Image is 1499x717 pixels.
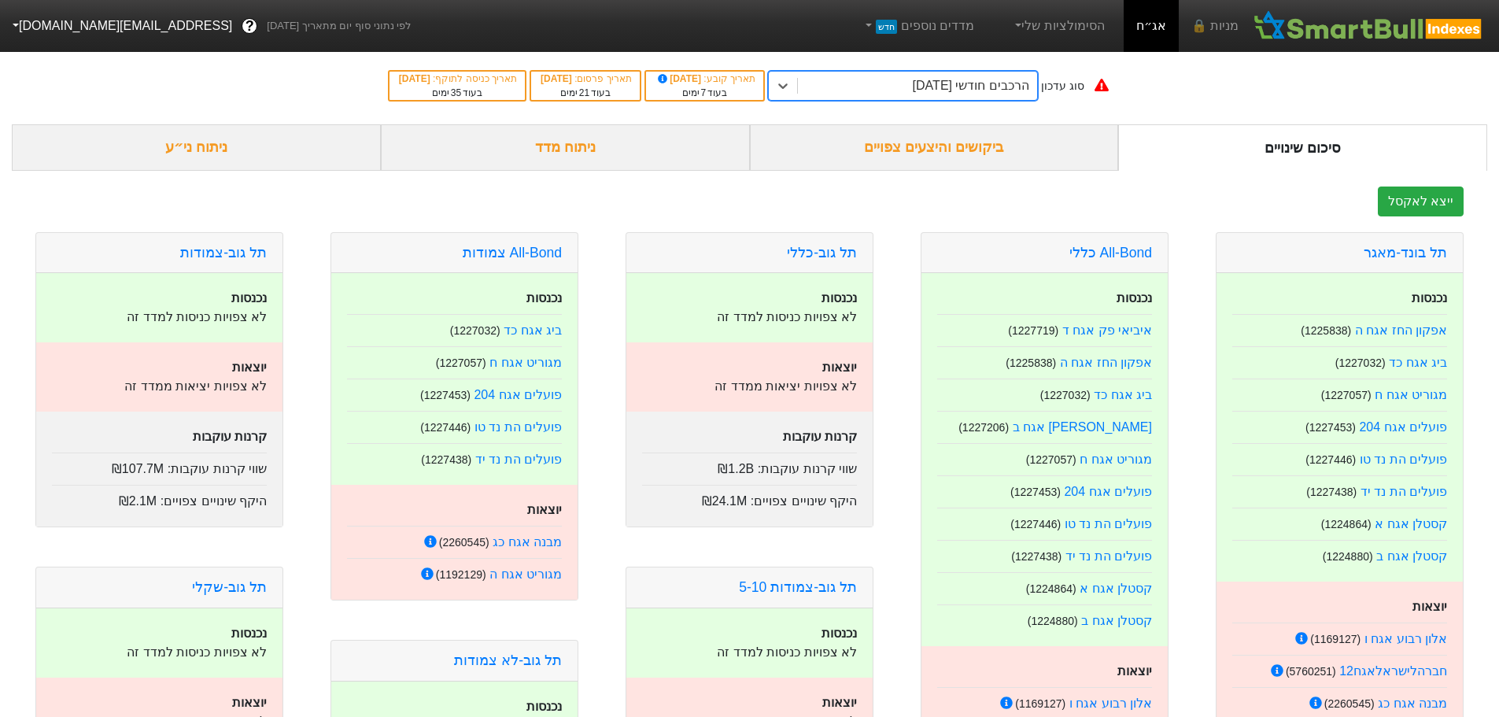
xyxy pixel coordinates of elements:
small: ( 1227438 ) [421,453,471,466]
strong: נכנסות [526,700,562,713]
p: לא צפויות יציאות ממדד זה [642,377,857,396]
div: סוג עדכון [1041,78,1084,94]
span: ₪2.1M [119,494,157,508]
a: אלון רבוע אגח ו [1364,632,1447,645]
small: ( 1227719 ) [1008,324,1058,337]
a: ביג אגח כד [1389,356,1447,369]
strong: יוצאות [232,360,267,374]
a: פועלים הת נד יד [475,453,562,466]
small: ( 1169127 ) [1310,633,1361,645]
small: ( 1227206 ) [958,421,1009,434]
a: פועלים אגח 204 [1359,420,1447,434]
a: מבנה אגח כג [493,535,562,549]
small: ( 2260545 ) [439,536,489,549]
a: פועלים הת נד יד [1065,549,1152,563]
span: 21 [579,87,589,98]
a: מגוריט אגח ח [1375,388,1447,401]
small: ( 1227057 ) [436,357,486,369]
span: ₪1.2B [718,462,754,475]
strong: נכנסות [231,626,267,640]
a: מגוריט אגח ה [489,567,562,581]
a: All-Bond כללי [1069,245,1152,261]
small: ( 1169127 ) [1015,697,1065,710]
a: תל בונד-מאגר [1364,245,1447,261]
div: בעוד ימים [539,86,632,100]
a: פועלים אגח 204 [474,388,562,401]
a: קסטלן אגח א [1080,582,1152,595]
small: ( 1227057 ) [1321,389,1372,401]
a: קסטלן אגח ב [1081,614,1152,627]
a: תל גוב-צמודות 5-10 [739,579,857,595]
a: All-Bond צמודות [463,245,562,261]
strong: יוצאות [1117,664,1152,678]
small: ( 1227453 ) [1010,486,1061,498]
strong: נכנסות [821,626,857,640]
small: ( 5760251 ) [1286,665,1336,678]
span: [DATE] [399,73,433,84]
strong: יוצאות [232,696,267,709]
div: תאריך כניסה לתוקף : [397,72,517,86]
strong: קרנות עוקבות [783,430,857,443]
div: בעוד ימים [654,86,755,100]
a: מגוריט אגח ח [489,356,562,369]
div: תאריך פרסום : [539,72,632,86]
small: ( 1227032 ) [450,324,500,337]
a: תל גוב-לא צמודות [454,652,562,668]
div: שווי קרנות עוקבות : [52,453,267,479]
a: מבנה אגח כג [1378,697,1447,710]
a: ביג אגח כד [1094,388,1152,401]
span: ₪107.7M [112,462,164,475]
span: [DATE] [655,73,704,84]
small: ( 1224880 ) [1028,615,1078,627]
div: בעוד ימים [397,86,517,100]
a: [PERSON_NAME] אגח ב [1013,420,1153,434]
span: 7 [701,87,707,98]
p: לא צפויות יציאות ממדד זה [52,377,267,396]
small: ( 1224864 ) [1321,518,1372,530]
strong: נכנסות [1117,291,1152,305]
small: ( 1227032 ) [1040,389,1091,401]
div: שווי קרנות עוקבות : [642,453,857,479]
span: לפי נתוני סוף יום מתאריך [DATE] [267,18,411,34]
small: ( 1227446 ) [1305,453,1356,466]
div: היקף שינויים צפויים : [642,485,857,511]
strong: יוצאות [822,696,857,709]
a: פועלים הת נד טו [1360,453,1447,466]
strong: יוצאות [527,503,562,516]
a: פועלים הת נד יד [1361,485,1447,498]
a: אפקון החז אגח ה [1060,356,1152,369]
a: אלון רבוע אגח ו [1069,697,1152,710]
span: חדש [876,20,897,34]
a: מדדים נוספיםחדש [855,10,980,42]
a: מגוריט אגח ח [1080,453,1152,466]
img: SmartBull [1251,10,1486,42]
p: לא צפויות כניסות למדד זה [52,308,267,327]
div: ביקושים והיצעים צפויים [750,124,1119,171]
a: קסטלן אגח ב [1376,549,1447,563]
p: לא צפויות כניסות למדד זה [642,643,857,662]
small: ( 1224864 ) [1026,582,1076,595]
span: ₪24.1M [702,494,747,508]
strong: יוצאות [822,360,857,374]
a: פועלים אגח 204 [1064,485,1152,498]
a: אפקון החז אגח ה [1355,323,1447,337]
small: ( 2260545 ) [1324,697,1375,710]
span: [DATE] [541,73,574,84]
a: תל גוב-שקלי [192,579,267,595]
a: הסימולציות שלי [1006,10,1111,42]
a: פועלים הת נד טו [474,420,562,434]
strong: קרנות עוקבות [193,430,267,443]
a: תל גוב-כללי [787,245,857,261]
div: ניתוח מדד [381,124,750,171]
p: לא צפויות כניסות למדד זה [642,308,857,327]
div: ניתוח ני״ע [12,124,381,171]
div: הרכבים חודשי [DATE] [913,76,1029,95]
div: היקף שינויים צפויים : [52,485,267,511]
small: ( 1227032 ) [1335,357,1386,369]
small: ( 1227438 ) [1306,486,1357,498]
strong: נכנסות [821,291,857,305]
strong: יוצאות [1412,600,1447,613]
span: 35 [451,87,461,98]
a: קסטלן אגח א [1375,517,1447,530]
small: ( 1227446 ) [420,421,471,434]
